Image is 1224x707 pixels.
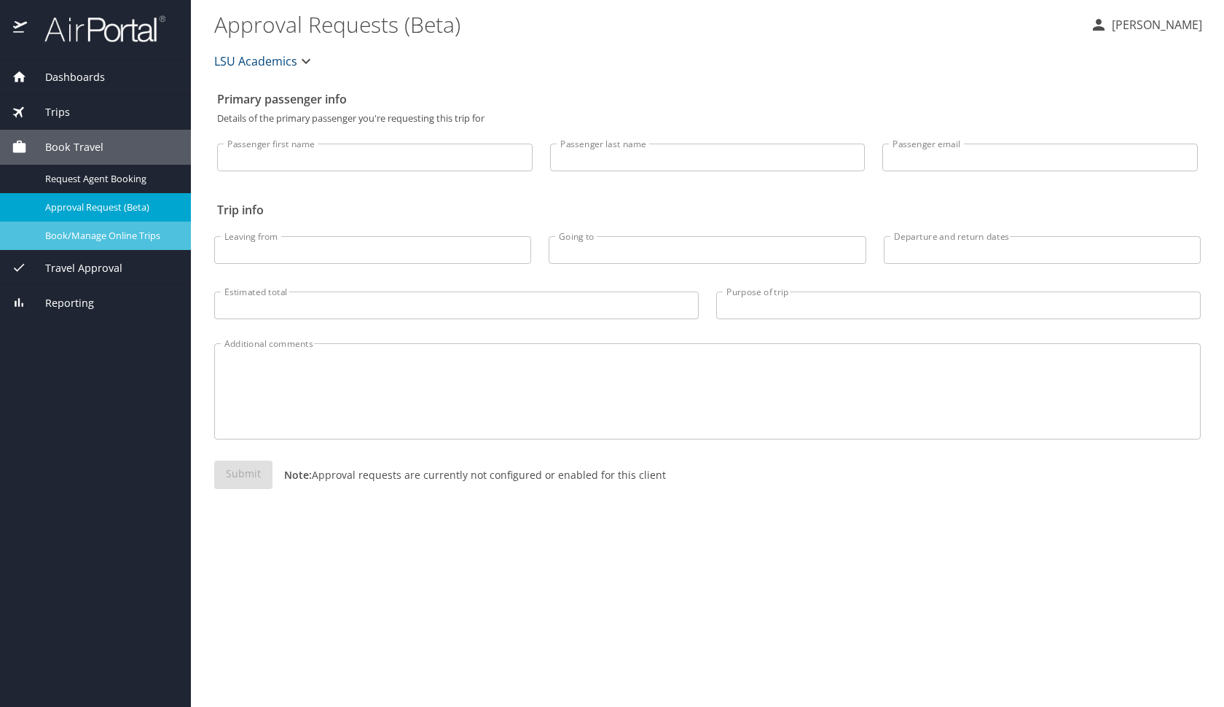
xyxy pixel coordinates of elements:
[217,87,1198,111] h2: Primary passenger info
[214,51,297,71] span: LSU Academics
[27,139,103,155] span: Book Travel
[1084,12,1208,38] button: [PERSON_NAME]
[45,229,173,243] span: Book/Manage Online Trips
[217,198,1198,222] h2: Trip info
[27,260,122,276] span: Travel Approval
[284,468,312,482] strong: Note:
[214,1,1078,47] h1: Approval Requests (Beta)
[27,104,70,120] span: Trips
[1107,16,1202,34] p: [PERSON_NAME]
[45,200,173,214] span: Approval Request (Beta)
[27,69,105,85] span: Dashboards
[272,467,666,483] p: Approval requests are currently not configured or enabled for this client
[208,47,321,76] button: LSU Academics
[45,172,173,186] span: Request Agent Booking
[27,295,94,311] span: Reporting
[28,15,165,43] img: airportal-logo.png
[217,114,1198,123] p: Details of the primary passenger you're requesting this trip for
[13,15,28,43] img: icon-airportal.png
